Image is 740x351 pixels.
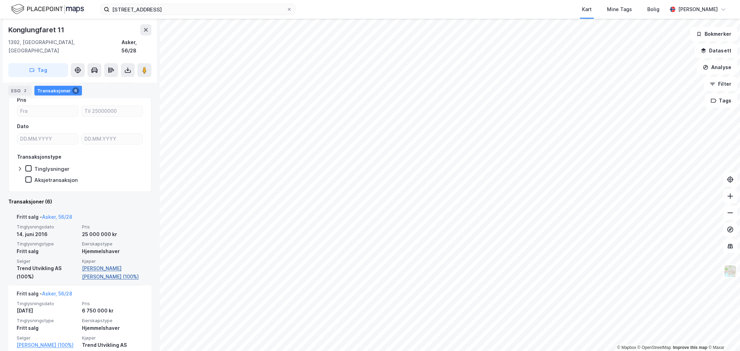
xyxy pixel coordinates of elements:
[17,153,61,161] div: Transaksjonstype
[705,318,740,351] div: Kontrollprogram for chat
[673,345,707,350] a: Improve this map
[647,5,659,14] div: Bolig
[82,258,143,264] span: Kjøper
[695,44,737,58] button: Datasett
[582,5,592,14] div: Kart
[17,318,78,324] span: Tinglysningstype
[82,301,143,307] span: Pris
[22,87,29,94] div: 2
[17,290,72,301] div: Fritt salg -
[638,345,671,350] a: OpenStreetMap
[42,291,72,296] a: Asker, 56/28
[122,38,151,55] div: Asker, 56/28
[705,94,737,108] button: Tags
[109,4,286,15] input: Søk på adresse, matrikkel, gårdeiere, leietakere eller personer
[17,213,72,224] div: Fritt salg -
[8,198,151,206] div: Transaksjoner (6)
[17,96,26,104] div: Pris
[705,318,740,351] iframe: Chat Widget
[34,166,69,172] div: Tinglysninger
[8,38,122,55] div: 1392, [GEOGRAPHIC_DATA], [GEOGRAPHIC_DATA]
[82,324,143,332] div: Hjemmelshaver
[34,177,78,183] div: Aksjetransaksjon
[17,224,78,230] span: Tinglysningsdato
[17,264,78,281] div: Trend Utvikling AS (100%)
[617,345,636,350] a: Mapbox
[8,86,32,95] div: ESG
[8,63,68,77] button: Tag
[17,230,78,239] div: 14. juni 2016
[678,5,718,14] div: [PERSON_NAME]
[690,27,737,41] button: Bokmerker
[724,265,737,278] img: Z
[72,87,79,94] div: 6
[82,318,143,324] span: Eierskapstype
[607,5,632,14] div: Mine Tags
[82,247,143,256] div: Hjemmelshaver
[17,241,78,247] span: Tinglysningstype
[82,264,143,281] a: [PERSON_NAME] [PERSON_NAME] (100%)
[82,307,143,315] div: 6 750 000 kr
[42,214,72,220] a: Asker, 56/28
[17,341,78,349] a: [PERSON_NAME] (100%)
[82,241,143,247] span: Eierskapstype
[17,122,29,131] div: Dato
[17,301,78,307] span: Tinglysningsdato
[82,335,143,341] span: Kjøper
[82,224,143,230] span: Pris
[8,24,66,35] div: Konglungfaret 11
[17,335,78,341] span: Selger
[82,106,142,116] input: Til 25000000
[704,77,737,91] button: Filter
[697,60,737,74] button: Analyse
[17,258,78,264] span: Selger
[17,324,78,332] div: Fritt salg
[82,230,143,239] div: 25 000 000 kr
[34,86,82,95] div: Transaksjoner
[17,106,78,116] input: Fra
[17,307,78,315] div: [DATE]
[17,134,78,144] input: DD.MM.YYYY
[82,134,142,144] input: DD.MM.YYYY
[11,3,84,15] img: logo.f888ab2527a4732fd821a326f86c7f29.svg
[17,247,78,256] div: Fritt salg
